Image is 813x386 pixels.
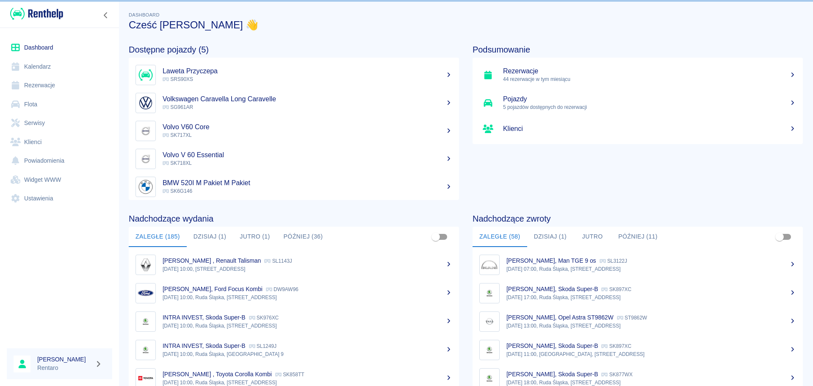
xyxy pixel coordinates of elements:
img: Image [138,179,154,195]
button: Dzisiaj (1) [187,227,233,247]
a: Widget WWW [7,170,112,189]
p: SK858TT [275,372,304,378]
p: [PERSON_NAME], Opel Astra ST9862W [506,314,614,321]
a: Image[PERSON_NAME], Skoda Super-B SK897XC[DATE] 17:00, Ruda Śląska, [STREET_ADDRESS] [473,279,803,307]
a: Rezerwacje44 rezerwacje w tym miesiącu [473,61,803,89]
button: Zaległe (185) [129,227,187,247]
h5: Volkswagen Caravella Long Caravelle [163,95,452,103]
p: [DATE] 13:00, Ruda Śląska, [STREET_ADDRESS] [506,322,796,330]
a: ImageLaweta Przyczepa SRS90XS [129,61,459,89]
a: Image[PERSON_NAME], Ford Focus Kombi DW9AW96[DATE] 10:00, Ruda Śląska, [STREET_ADDRESS] [129,279,459,307]
a: Image[PERSON_NAME], Skoda Super-B SK897XC[DATE] 11:00, [GEOGRAPHIC_DATA], [STREET_ADDRESS] [473,336,803,364]
p: [PERSON_NAME], Ford Focus Kombi [163,286,263,292]
a: Rezerwacje [7,76,112,95]
p: [DATE] 10:00, Ruda Śląska, [STREET_ADDRESS] [163,294,452,301]
a: Image[PERSON_NAME], Opel Astra ST9862W ST9862W[DATE] 13:00, Ruda Śląska, [STREET_ADDRESS] [473,307,803,336]
img: Image [481,314,498,330]
span: SRS90XS [163,76,193,82]
img: Image [138,314,154,330]
p: [DATE] 17:00, Ruda Śląska, [STREET_ADDRESS] [506,294,796,301]
p: [DATE] 11:00, [GEOGRAPHIC_DATA], [STREET_ADDRESS] [506,350,796,358]
img: Image [138,151,154,167]
h5: Laweta Przyczepa [163,67,452,75]
span: SK718XL [163,160,192,166]
img: Image [138,123,154,139]
a: Image[PERSON_NAME] , Renault Talisman SL1143J[DATE] 10:00, [STREET_ADDRESS] [129,250,459,279]
button: Zaległe (58) [473,227,527,247]
a: ImageVolkswagen Caravella Long Caravelle SG961AR [129,89,459,117]
a: ImageBMW 520I M Pakiet M Pakiet SK6G146 [129,173,459,201]
a: ImageINTRA INVEST, Skoda Super-B SL1249J[DATE] 10:00, Ruda Śląska, [GEOGRAPHIC_DATA] 9 [129,336,459,364]
img: Image [138,67,154,83]
h5: BMW 520I M Pakiet M Pakiet [163,179,452,187]
span: SK717XL [163,132,192,138]
p: [DATE] 07:00, Ruda Śląska, [STREET_ADDRESS] [506,265,796,273]
p: SK877WX [601,372,632,378]
span: Dashboard [129,12,160,17]
p: [DATE] 10:00, Ruda Śląska, [STREET_ADDRESS] [163,322,452,330]
a: Flota [7,95,112,114]
a: Renthelp logo [7,7,63,21]
a: Dashboard [7,38,112,57]
p: SL1143J [264,258,292,264]
p: INTRA INVEST, Skoda Super-B [163,342,246,349]
span: SG961AR [163,104,193,110]
h5: Volvo V60 Core [163,123,452,131]
button: Dzisiaj (1) [527,227,574,247]
img: Image [138,257,154,273]
a: ImageINTRA INVEST, Skoda Super-B SK976XC[DATE] 10:00, Ruda Śląska, [STREET_ADDRESS] [129,307,459,336]
h4: Dostępne pojazdy (5) [129,44,459,55]
a: Pojazdy5 pojazdów dostępnych do rezerwacji [473,89,803,117]
h4: Nadchodzące wydania [129,214,459,224]
span: Pokaż przypisane tylko do mnie [428,229,444,245]
p: Rentaro [37,364,91,372]
h5: Klienci [503,125,796,133]
a: Klienci [7,133,112,152]
p: SL1249J [249,343,277,349]
button: Zwiń nawigację [100,10,112,21]
a: Powiadomienia [7,151,112,170]
span: SK6G146 [163,188,192,194]
h4: Podsumowanie [473,44,803,55]
button: Jutro [573,227,611,247]
button: Później (36) [277,227,330,247]
a: Kalendarz [7,57,112,76]
img: Image [481,257,498,273]
p: ST9862W [617,315,647,321]
p: [PERSON_NAME] , Toyota Corolla Kombi [163,371,272,378]
h5: Volvo V 60 Essential [163,151,452,159]
p: [DATE] 10:00, [STREET_ADDRESS] [163,265,452,273]
span: Pokaż przypisane tylko do mnie [772,229,788,245]
a: Serwisy [7,114,112,133]
h5: Pojazdy [503,95,796,103]
p: 5 pojazdów dostępnych do rezerwacji [503,103,796,111]
h3: Cześć [PERSON_NAME] 👋 [129,19,803,31]
p: [PERSON_NAME], Skoda Super-B [506,286,598,292]
a: Image[PERSON_NAME], Man TGE 9 os SL3122J[DATE] 07:00, Ruda Śląska, [STREET_ADDRESS] [473,250,803,279]
img: Renthelp logo [10,7,63,21]
a: ImageVolvo V 60 Essential SK718XL [129,145,459,173]
p: [PERSON_NAME], Man TGE 9 os [506,257,596,264]
p: [DATE] 10:00, Ruda Śląska, [GEOGRAPHIC_DATA] 9 [163,350,452,358]
p: SK897XC [601,343,631,349]
a: Ustawienia [7,189,112,208]
a: Klienci [473,117,803,141]
p: [PERSON_NAME], Skoda Super-B [506,371,598,378]
p: INTRA INVEST, Skoda Super-B [163,314,246,321]
img: Image [481,342,498,358]
p: SL3122J [600,258,627,264]
h6: [PERSON_NAME] [37,355,91,364]
a: ImageVolvo V60 Core SK717XL [129,117,459,145]
button: Później (11) [611,227,664,247]
img: Image [138,342,154,358]
h4: Nadchodzące zwroty [473,214,803,224]
p: [PERSON_NAME], Skoda Super-B [506,342,598,349]
button: Jutro (1) [233,227,277,247]
img: Image [481,285,498,301]
img: Image [138,95,154,111]
p: DW9AW96 [266,286,299,292]
h5: Rezerwacje [503,67,796,75]
img: Image [138,285,154,301]
p: 44 rezerwacje w tym miesiącu [503,75,796,83]
p: SK976XC [249,315,279,321]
